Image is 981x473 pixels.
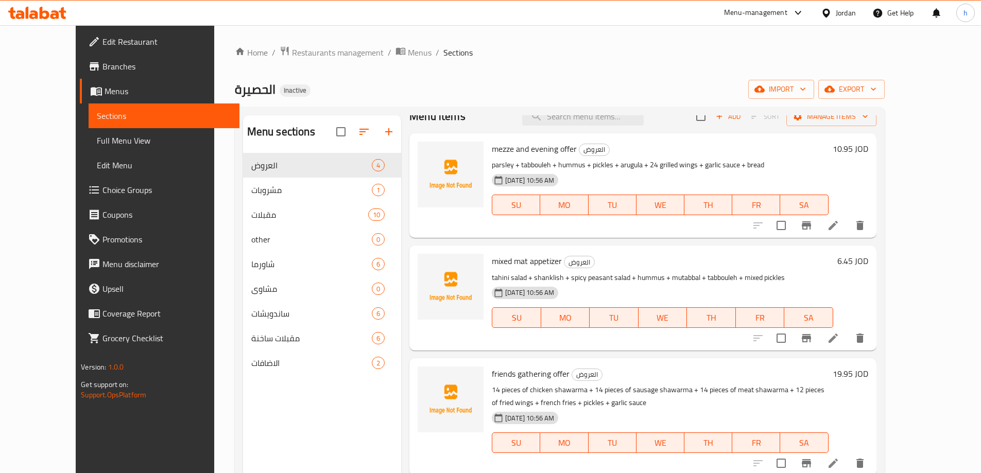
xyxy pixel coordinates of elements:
li: / [388,46,391,59]
div: العروض [579,144,610,156]
p: 14 pieces of chicken shawarma + 14 pieces of sausage shawarma + 14 pieces of meat shawarma + 12 p... [492,383,828,409]
button: FR [736,307,785,328]
button: WE [639,307,687,328]
span: Coupons [102,208,231,221]
span: العروض [572,369,602,380]
span: Select section [690,106,712,127]
span: other [251,233,372,246]
span: WE [643,310,683,325]
button: SU [492,432,540,453]
span: Choice Groups [102,184,231,196]
a: Edit menu item [827,219,839,232]
div: شاورما6 [243,252,401,276]
span: مشاوي [251,283,372,295]
a: Edit menu item [827,332,839,344]
a: Menu disclaimer [80,252,239,276]
button: Manage items [786,107,876,126]
span: friends gathering offer [492,366,570,381]
button: Add section [376,119,401,144]
span: Sections [97,110,231,122]
button: TU [589,195,636,215]
a: Choice Groups [80,178,239,202]
button: MO [540,195,588,215]
button: SA [780,195,828,215]
li: / [272,46,276,59]
a: Edit menu item [827,457,839,469]
span: Sections [443,46,473,59]
span: Add item [712,109,745,125]
span: TH [691,310,732,325]
a: Sections [89,103,239,128]
span: العروض [579,144,609,155]
button: SU [492,195,540,215]
div: Jordan [836,7,856,19]
span: WE [641,198,680,213]
span: SA [784,435,824,450]
div: الاضافات2 [243,351,401,375]
span: Select to update [770,215,792,236]
span: MO [545,310,586,325]
span: Version: [81,360,106,374]
button: TH [684,432,732,453]
span: Add [714,111,742,122]
button: TH [687,307,736,328]
div: items [372,258,385,270]
span: WE [641,435,680,450]
h6: 10.95 JOD [833,142,868,156]
span: Edit Restaurant [102,36,231,48]
a: Full Menu View [89,128,239,153]
span: TH [689,198,728,213]
span: 1 [372,185,384,195]
span: شاورما [251,258,372,270]
div: مقبلات ساخنة [251,332,372,344]
button: TU [589,432,636,453]
div: مشروبات [251,184,372,196]
span: [DATE] 10:56 AM [501,288,558,297]
span: 6 [372,259,384,269]
span: Promotions [102,233,231,246]
div: items [372,357,385,369]
span: Edit Menu [97,159,231,171]
div: items [372,159,385,171]
span: العروض [564,256,594,268]
h2: Menu items [409,109,466,124]
span: Select all sections [330,121,352,143]
span: العروض [251,159,372,171]
p: tahini salad + shanklish + spicy peasant salad + hummus + mutabbal + tabbouleh + mixed pickles [492,271,833,284]
div: مقبلات [251,208,368,221]
li: / [436,46,439,59]
span: 6 [372,309,384,319]
a: Support.OpsPlatform [81,388,146,401]
span: الحصيرة [235,78,276,101]
img: mixed mat appetizer [418,254,484,320]
a: Upsell [80,276,239,301]
button: FR [732,195,780,215]
span: Manage items [795,110,868,123]
span: Get support on: [81,378,128,391]
span: SU [496,435,536,450]
button: FR [732,432,780,453]
span: MO [544,198,584,213]
a: Promotions [80,227,239,252]
span: FR [740,310,781,325]
div: ساندويشات6 [243,301,401,326]
span: [DATE] 10:56 AM [501,176,558,185]
span: 6 [372,334,384,343]
span: 4 [372,161,384,170]
div: مقبلات ساخنة6 [243,326,401,351]
a: Restaurants management [280,46,384,59]
span: 2 [372,358,384,368]
button: WE [636,195,684,215]
a: Menus [395,46,432,59]
span: Menus [105,85,231,97]
span: Sort sections [352,119,376,144]
h6: 6.45 JOD [837,254,868,268]
img: mezze and evening offer [418,142,484,207]
span: mezze and evening offer [492,141,577,156]
span: Grocery Checklist [102,332,231,344]
div: other0 [243,227,401,252]
span: h [963,7,968,19]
